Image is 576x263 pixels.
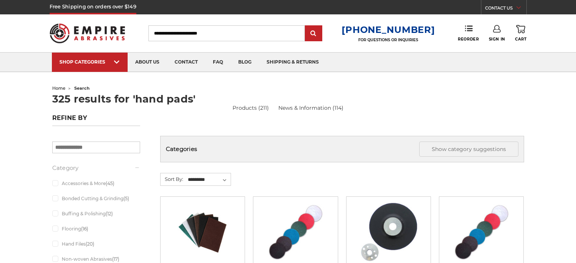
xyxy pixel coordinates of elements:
[167,53,205,72] a: contact
[166,142,518,157] h5: Categories
[52,114,140,126] h5: Refine by
[50,19,125,48] img: Empire Abrasives
[172,202,233,263] img: Non Woven 6"x9" Scuff, Clean & Finish Hand Pads
[515,37,526,42] span: Cart
[52,163,140,173] h5: Category
[306,26,321,41] input: Submit
[233,104,269,111] a: Products (211)
[515,25,526,42] a: Cart
[205,53,231,72] a: faq
[231,53,259,72] a: blog
[59,59,120,65] div: SHOP CATEGORIES
[485,4,526,14] a: CONTACT US
[74,86,90,91] span: search
[265,202,326,263] img: 19" Floor Maintenance Buffer Pads - 5 Pack
[489,37,505,42] span: Sign In
[278,104,343,112] a: News & Information (114)
[52,86,66,91] a: home
[128,53,167,72] a: about us
[52,94,524,104] h1: 325 results for 'hand pads'
[451,202,512,263] img: 18" Floor Maintenance Buffer Pads - 5 Pack
[342,37,435,42] p: FOR QUESTIONS OR INQUIRIES
[187,174,231,185] select: Sort By:
[161,173,183,185] label: Sort By:
[419,142,518,157] button: Show category suggestions
[458,37,479,42] span: Reorder
[259,53,326,72] a: shipping & returns
[358,202,419,263] img: 5 Inch Backing Pad for resin fiber disc with 5/8"-11 locking nut rubber
[342,24,435,35] a: [PHONE_NUMBER]
[458,25,479,41] a: Reorder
